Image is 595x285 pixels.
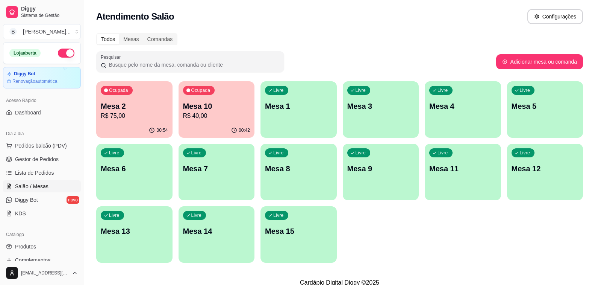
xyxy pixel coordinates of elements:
span: Salão / Mesas [15,183,48,190]
a: DiggySistema de Gestão [3,3,81,21]
p: Livre [273,87,284,93]
button: Pedidos balcão (PDV) [3,140,81,152]
p: Livre [273,212,284,218]
h2: Atendimento Salão [96,11,174,23]
a: Diggy Botnovo [3,194,81,206]
p: Livre [191,212,202,218]
p: Mesa 6 [101,163,168,174]
span: Pedidos balcão (PDV) [15,142,67,149]
span: Complementos [15,256,50,264]
span: [EMAIL_ADDRESS][DOMAIN_NAME] [21,270,69,276]
button: LivreMesa 7 [179,144,255,200]
button: LivreMesa 11 [425,144,501,200]
button: LivreMesa 13 [96,206,173,263]
p: Mesa 3 [347,101,415,111]
p: Mesa 12 [512,163,579,174]
span: Diggy Bot [15,196,38,204]
a: Lista de Pedidos [3,167,81,179]
button: OcupadaMesa 2R$ 75,0000:54 [96,81,173,138]
a: KDS [3,207,81,219]
p: Livre [520,87,530,93]
div: [PERSON_NAME] ... [23,28,71,35]
p: R$ 75,00 [101,111,168,120]
a: Gestor de Pedidos [3,153,81,165]
p: Livre [109,212,120,218]
button: LivreMesa 9 [343,144,419,200]
button: LivreMesa 5 [507,81,583,138]
button: [EMAIL_ADDRESS][DOMAIN_NAME] [3,264,81,282]
p: Mesa 10 [183,101,250,111]
p: Livre [191,150,202,156]
a: Complementos [3,254,81,266]
p: Mesa 1 [265,101,332,111]
p: Livre [356,87,366,93]
p: Ocupada [109,87,128,93]
article: Renovação automática [12,78,57,84]
span: Diggy [21,6,78,12]
p: 00:42 [239,127,250,133]
p: Livre [520,150,530,156]
span: Lista de Pedidos [15,169,54,177]
p: Livre [109,150,120,156]
a: Salão / Mesas [3,180,81,192]
button: LivreMesa 14 [179,206,255,263]
p: Ocupada [191,87,210,93]
span: Gestor de Pedidos [15,155,59,163]
div: Comandas [143,34,177,44]
span: Dashboard [15,109,41,116]
p: Mesa 11 [429,163,497,174]
p: Livre [273,150,284,156]
button: Adicionar mesa ou comanda [496,54,583,69]
p: Mesa 8 [265,163,332,174]
span: KDS [15,210,26,217]
span: Produtos [15,243,36,250]
button: LivreMesa 8 [260,144,337,200]
p: Livre [438,150,448,156]
div: Todos [97,34,119,44]
p: Mesa 13 [101,226,168,236]
p: Mesa 9 [347,163,415,174]
button: Select a team [3,24,81,39]
p: R$ 40,00 [183,111,250,120]
button: LivreMesa 6 [96,144,173,200]
button: LivreMesa 4 [425,81,501,138]
div: Loja aberta [9,49,41,57]
span: B [9,28,17,35]
input: Pesquisar [106,61,280,69]
button: LivreMesa 15 [260,206,337,263]
span: Sistema de Gestão [21,12,78,18]
p: Mesa 7 [183,163,250,174]
button: LivreMesa 3 [343,81,419,138]
div: Mesas [119,34,143,44]
a: Dashboard [3,107,81,119]
p: Livre [438,87,448,93]
div: Dia a dia [3,128,81,140]
article: Diggy Bot [14,71,35,77]
button: LivreMesa 12 [507,144,583,200]
a: Diggy BotRenovaçãoautomática [3,67,81,88]
label: Pesquisar [101,54,123,60]
p: Livre [356,150,366,156]
p: 00:54 [156,127,168,133]
div: Catálogo [3,229,81,241]
p: Mesa 2 [101,101,168,111]
button: OcupadaMesa 10R$ 40,0000:42 [179,81,255,138]
button: Configurações [527,9,583,24]
div: Acesso Rápido [3,94,81,107]
button: Alterar Status [58,49,74,58]
p: Mesa 4 [429,101,497,111]
button: LivreMesa 1 [260,81,337,138]
p: Mesa 14 [183,226,250,236]
a: Produtos [3,241,81,253]
p: Mesa 15 [265,226,332,236]
p: Mesa 5 [512,101,579,111]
